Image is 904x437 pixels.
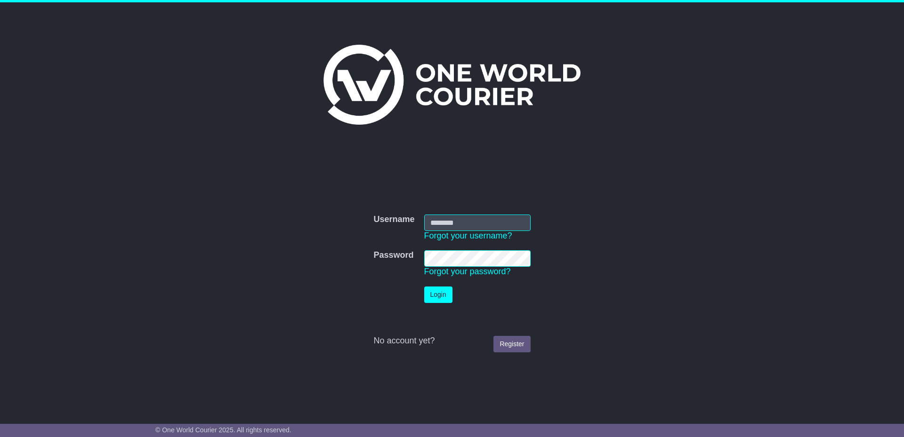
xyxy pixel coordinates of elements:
div: No account yet? [373,336,530,346]
a: Register [493,336,530,352]
span: © One World Courier 2025. All rights reserved. [155,426,291,434]
button: Login [424,286,452,303]
label: Username [373,215,414,225]
a: Forgot your username? [424,231,512,240]
img: One World [323,45,581,125]
a: Forgot your password? [424,267,511,276]
label: Password [373,250,413,261]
